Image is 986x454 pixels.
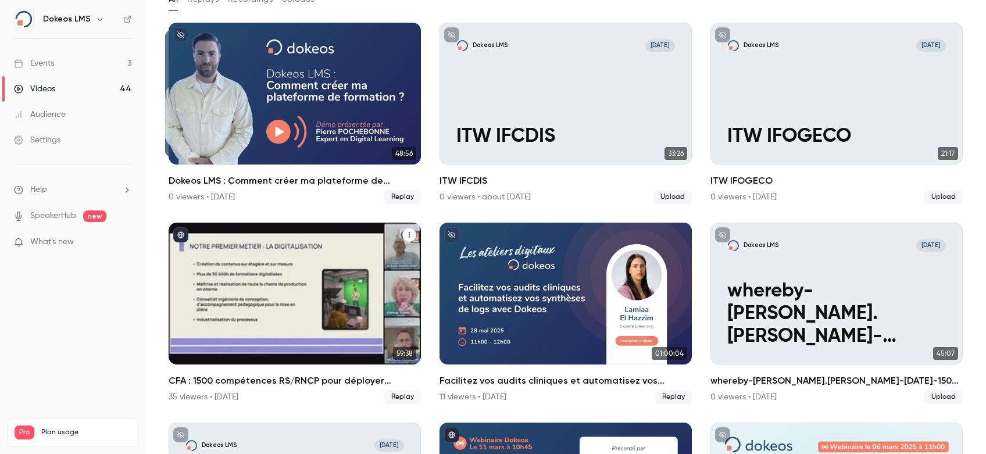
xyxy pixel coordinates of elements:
[15,426,34,439] span: Pro
[710,174,963,188] h2: ITW IFOGECO
[933,347,958,360] span: 45:07
[440,174,692,188] h2: ITW IFCDIS
[14,83,55,95] div: Videos
[655,390,692,404] span: Replay
[710,223,963,404] li: whereby-vasileos.beck-18-Dec-2024-1505-CET
[169,191,235,203] div: 0 viewers • [DATE]
[15,10,33,28] img: Dokeos LMS
[83,210,106,222] span: new
[456,126,675,148] p: ITW IFCDIS
[30,236,74,248] span: What's new
[440,391,506,403] div: 11 viewers • [DATE]
[43,13,91,25] h6: Dokeos LMS
[665,147,687,160] span: 33:26
[652,347,687,360] span: 01:00:04
[715,427,730,442] button: unpublished
[440,23,692,204] a: ITW IFCDISDokeos LMS[DATE]ITW IFCDIS33:26ITW IFCDIS0 viewers • about [DATE]Upload
[444,227,459,242] button: unpublished
[374,439,404,452] span: [DATE]
[14,58,54,69] div: Events
[924,190,963,204] span: Upload
[938,147,958,160] span: 21:17
[30,184,47,196] span: Help
[440,23,692,204] li: ITW IFCDIS
[924,390,963,404] span: Upload
[473,41,508,50] p: Dokeos LMS
[202,441,237,450] p: Dokeos LMS
[384,190,421,204] span: Replay
[645,40,675,52] span: [DATE]
[393,347,416,360] span: 59:38
[440,223,692,404] li: Facilitez vos audits cliniques et automatisez vos synthèses de logs avec Dokeos
[916,40,946,52] span: [DATE]
[392,147,416,160] span: 48:56
[440,191,531,203] div: 0 viewers • about [DATE]
[14,109,66,120] div: Audience
[653,190,692,204] span: Upload
[727,40,739,52] img: ITW IFOGECO
[30,210,76,222] a: SpeakerHub
[169,391,238,403] div: 35 viewers • [DATE]
[710,374,963,388] h2: whereby-[PERSON_NAME].[PERSON_NAME]-[DATE]-1505-CET
[173,427,188,442] button: unpublished
[744,41,778,50] p: Dokeos LMS
[916,239,946,252] span: [DATE]
[173,27,188,42] button: unpublished
[173,227,188,242] button: published
[117,237,131,248] iframe: Noticeable Trigger
[169,174,421,188] h2: Dokeos LMS : Comment créer ma plateforme de formation ?
[384,390,421,404] span: Replay
[456,40,469,52] img: ITW IFCDIS
[710,391,777,403] div: 0 viewers • [DATE]
[727,280,946,348] p: whereby-[PERSON_NAME].[PERSON_NAME]-[DATE]-1505-CET
[710,23,963,204] li: ITW IFOGECO
[444,27,459,42] button: unpublished
[41,428,131,437] span: Plan usage
[14,134,60,146] div: Settings
[440,374,692,388] h2: Facilitez vos audits cliniques et automatisez vos synthèses de logs avec Dokeos
[169,23,421,204] li: Dokeos LMS : Comment créer ma plateforme de formation ?
[727,126,946,148] p: ITW IFOGECO
[710,191,777,203] div: 0 viewers • [DATE]
[169,374,421,388] h2: CFA : 1500 compétences RS/RNCP pour déployer rapidement vos parcours complets
[169,223,421,404] li: CFA : 1500 compétences RS/RNCP pour déployer rapidement vos parcours complets
[185,439,198,452] img: whereby-vasileos.beck-18-Dec-2024-1505-CET
[169,23,421,204] a: 48:5648:56Dokeos LMS : Comment créer ma plateforme de formation ?0 viewers • [DATE]Replay
[710,223,963,404] a: whereby-vasileos.beck-18-Dec-2024-1505-CETDokeos LMS[DATE]whereby-[PERSON_NAME].[PERSON_NAME]-[DA...
[710,23,963,204] a: ITW IFOGECODokeos LMS[DATE]ITW IFOGECO21:17ITW IFOGECO0 viewers • [DATE]Upload
[440,223,692,404] a: 01:00:04Facilitez vos audits cliniques et automatisez vos synthèses de logs avec Dokeos11 viewers...
[744,241,778,250] p: Dokeos LMS
[444,427,459,442] button: published
[14,184,131,196] li: help-dropdown-opener
[715,27,730,42] button: unpublished
[727,239,739,252] img: whereby-vasileos.beck-18-Dec-2024-1505-CET
[715,227,730,242] button: unpublished
[169,223,421,404] a: 59:38CFA : 1500 compétences RS/RNCP pour déployer rapidement vos parcours complets35 viewers • [D...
